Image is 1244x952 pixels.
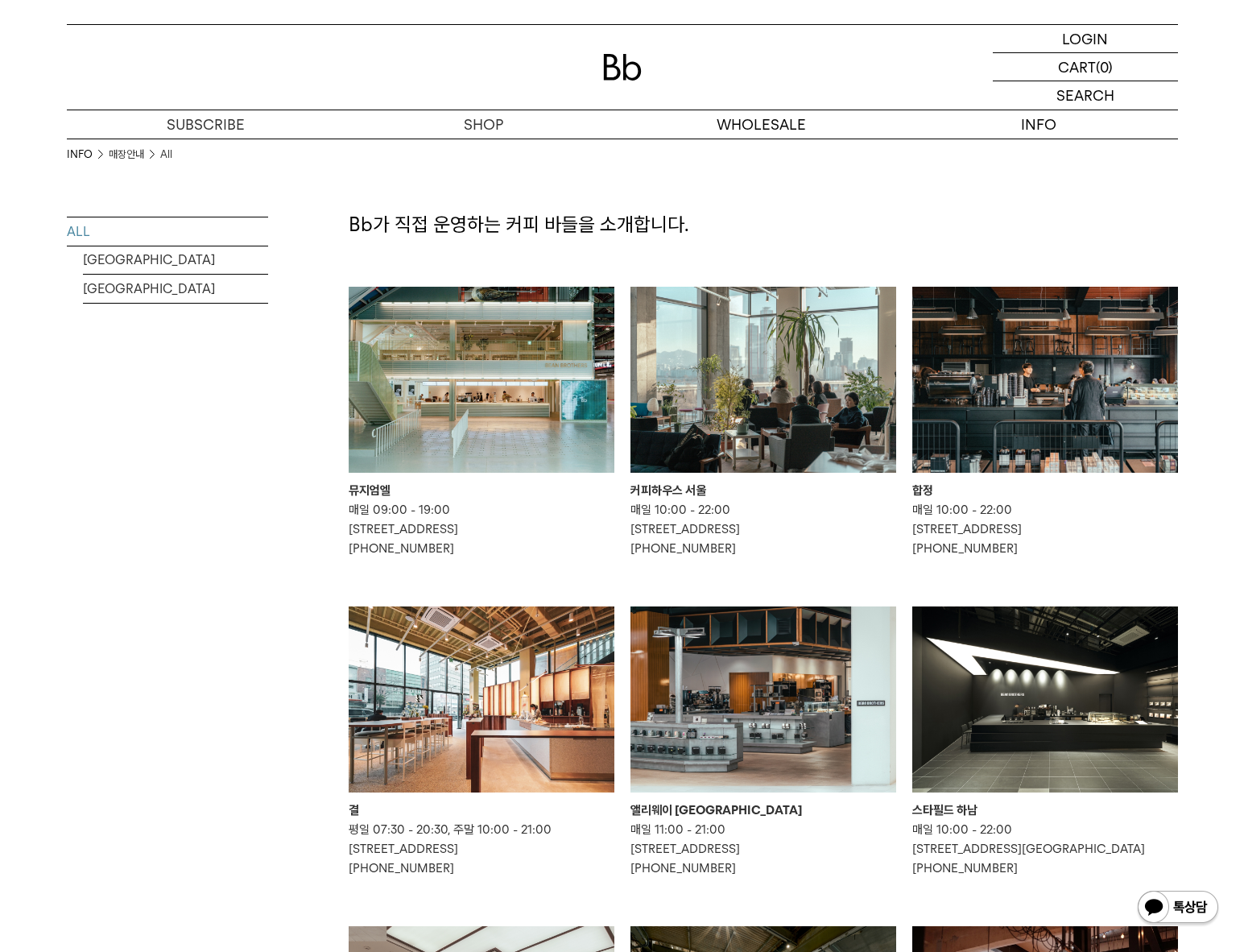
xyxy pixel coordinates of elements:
a: All [160,147,172,163]
a: [GEOGRAPHIC_DATA] [83,275,268,303]
p: 매일 11:00 - 21:00 [STREET_ADDRESS] [PHONE_NUMBER] [630,820,896,878]
img: 로고 [603,54,642,81]
p: 평일 07:30 - 20:30, 주말 10:00 - 21:00 [STREET_ADDRESS] [PHONE_NUMBER] [349,820,614,878]
a: CART (0) [993,53,1178,81]
img: 카카오톡 채널 1:1 채팅 버튼 [1136,889,1220,928]
a: 앨리웨이 인천 앨리웨이 [GEOGRAPHIC_DATA] 매일 11:00 - 21:00[STREET_ADDRESS][PHONE_NUMBER] [630,606,896,878]
div: 커피하우스 서울 [630,481,896,500]
p: 매일 10:00 - 22:00 [STREET_ADDRESS] [PHONE_NUMBER] [912,500,1178,558]
a: 결 결 평일 07:30 - 20:30, 주말 10:00 - 21:00[STREET_ADDRESS][PHONE_NUMBER] [349,606,614,878]
div: 앨리웨이 [GEOGRAPHIC_DATA] [630,801,896,820]
p: 매일 10:00 - 22:00 [STREET_ADDRESS][GEOGRAPHIC_DATA] [PHONE_NUMBER] [912,820,1178,878]
p: LOGIN [1062,25,1108,52]
p: Bb가 직접 운영하는 커피 바들을 소개합니다. [349,211,1178,238]
a: 스타필드 하남 스타필드 하남 매일 10:00 - 22:00[STREET_ADDRESS][GEOGRAPHIC_DATA][PHONE_NUMBER] [912,606,1178,878]
a: [GEOGRAPHIC_DATA] [83,246,268,274]
img: 뮤지엄엘 [349,287,614,473]
img: 앨리웨이 인천 [630,606,896,793]
a: 매장안내 [109,147,144,163]
p: SEARCH [1056,81,1114,110]
a: SUBSCRIBE [67,110,345,139]
p: WHOLESALE [622,110,900,139]
p: INFO [900,110,1178,139]
a: 커피하우스 서울 커피하우스 서울 매일 10:00 - 22:00[STREET_ADDRESS][PHONE_NUMBER] [630,287,896,558]
img: 합정 [912,287,1178,473]
p: CART [1058,53,1096,81]
a: LOGIN [993,25,1178,53]
p: (0) [1096,53,1113,81]
div: 뮤지엄엘 [349,481,614,500]
li: INFO [67,147,109,163]
div: 결 [349,801,614,820]
a: SHOP [345,110,622,139]
a: ALL [67,217,268,246]
img: 스타필드 하남 [912,606,1178,793]
div: 스타필드 하남 [912,801,1178,820]
a: 합정 합정 매일 10:00 - 22:00[STREET_ADDRESS][PHONE_NUMBER] [912,287,1178,558]
img: 커피하우스 서울 [630,287,896,473]
p: 매일 10:00 - 22:00 [STREET_ADDRESS] [PHONE_NUMBER] [630,500,896,558]
div: 합정 [912,481,1178,500]
a: 뮤지엄엘 뮤지엄엘 매일 09:00 - 19:00[STREET_ADDRESS][PHONE_NUMBER] [349,287,614,558]
img: 결 [349,606,614,793]
p: 매일 09:00 - 19:00 [STREET_ADDRESS] [PHONE_NUMBER] [349,500,614,558]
